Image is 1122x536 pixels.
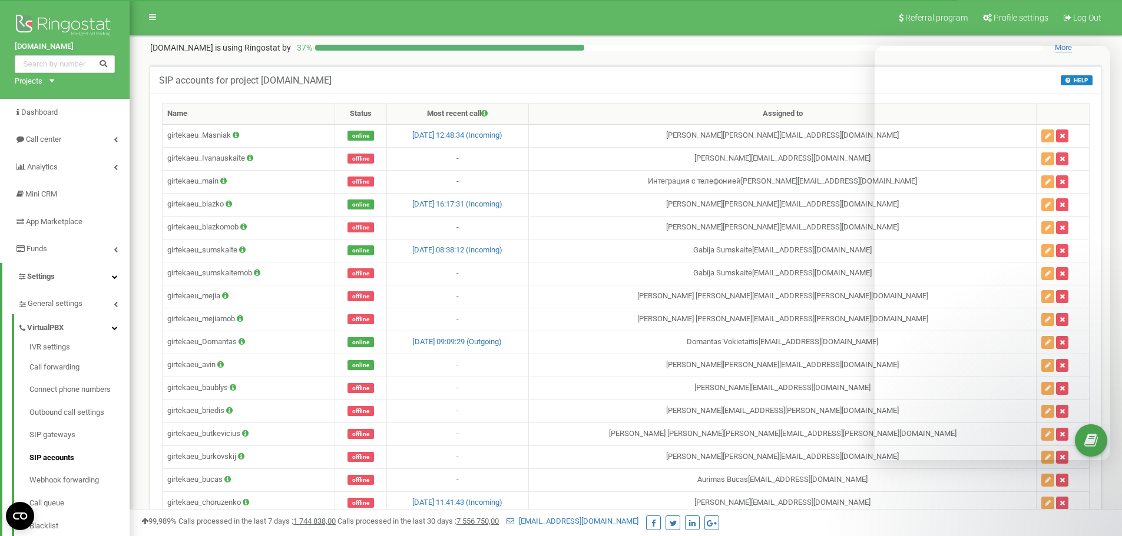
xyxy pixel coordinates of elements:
td: [PERSON_NAME] [PERSON_NAME] [PERSON_NAME][EMAIL_ADDRESS][PERSON_NAME][DOMAIN_NAME] [529,422,1037,445]
td: - [386,468,528,491]
span: offline [347,452,374,462]
td: girtekaeu_avin [163,354,335,377]
td: [PERSON_NAME] [PERSON_NAME] [EMAIL_ADDRESS][PERSON_NAME][DOMAIN_NAME] [529,285,1037,308]
td: girtekaeu_mejiamob [163,308,335,331]
td: girtekaeu_sumskaitemob [163,262,335,285]
span: VirtualPBX [27,322,64,334]
u: 00 [293,517,336,525]
td: - [386,354,528,377]
a: [EMAIL_ADDRESS][DOMAIN_NAME] [507,517,638,525]
span: offline [347,291,374,301]
td: - [386,285,528,308]
p: 37 % [291,42,315,54]
span: Dashboard [21,108,58,116]
td: Gabija Sumskaitе [EMAIL_ADDRESS][DOMAIN_NAME] [529,239,1037,262]
div: Projects [15,76,42,87]
td: girtekaeu_briedis [163,399,335,422]
a: [DATE] 08:38:12 (Incoming) [412,245,502,254]
span: Funds [27,244,47,253]
td: girtekaeu_main [163,170,335,193]
a: Call queue [29,492,130,515]
tcxspan: Call 1 744 838, via 3CX [293,517,327,525]
td: girtekaeu_Masniak [163,124,335,147]
td: girtekaeu_Domantas [163,331,335,354]
td: [PERSON_NAME] [PERSON_NAME] [EMAIL_ADDRESS][PERSON_NAME][DOMAIN_NAME] [529,308,1037,331]
a: Connect phone numbers [29,378,130,401]
span: Settings [27,272,55,281]
a: [DATE] 11:41:43 (Incoming) [412,498,502,507]
span: is using Ringostat by [215,43,291,52]
td: - [386,308,528,331]
td: [PERSON_NAME] [PERSON_NAME][EMAIL_ADDRESS][DOMAIN_NAME] [529,216,1037,239]
td: - [386,147,528,170]
td: girtekaeu_mejia [163,285,335,308]
td: [PERSON_NAME] [EMAIL_ADDRESS][DOMAIN_NAME] [529,491,1037,514]
td: [PERSON_NAME] [PERSON_NAME][EMAIL_ADDRESS][DOMAIN_NAME] [529,124,1037,147]
a: Call forwarding [29,356,130,379]
span: 99,989% [141,517,177,525]
a: [DOMAIN_NAME] [15,41,115,52]
td: - [386,262,528,285]
a: [DATE] 09:09:29 (Outgoing) [413,337,502,346]
span: online [347,131,374,141]
span: More [1055,43,1072,52]
td: - [386,216,528,239]
span: online [347,199,374,209]
span: Calls processed in the last 30 days : [337,517,499,525]
span: offline [347,406,374,416]
span: Log Out [1073,13,1101,22]
p: [DOMAIN_NAME] [150,42,291,54]
td: [PERSON_NAME] [PERSON_NAME][EMAIL_ADDRESS][DOMAIN_NAME] [529,445,1037,468]
u: 00 [456,517,499,525]
span: Calls processed in the last 7 days : [178,517,336,525]
span: App Marketplace [26,217,82,226]
span: Call center [26,135,61,144]
td: [PERSON_NAME] [PERSON_NAME][EMAIL_ADDRESS][DOMAIN_NAME] [529,193,1037,216]
td: - [386,422,528,445]
iframe: Intercom live chat [875,46,1110,460]
td: girtekaeu_choruzenko [163,491,335,514]
td: girtekaeu_bucas [163,468,335,491]
span: offline [347,268,374,278]
iframe: Intercom live chat [1082,470,1110,498]
a: Webhook forwarding [29,469,130,492]
a: SIP gateways [29,424,130,447]
span: offline [347,177,374,187]
td: girtekaeu_Ivanauskaite [163,147,335,170]
input: Search by number [15,55,115,73]
span: Profile settings [994,13,1048,22]
span: Referral program [905,13,968,22]
span: online [347,337,374,347]
td: - [386,170,528,193]
span: offline [347,475,374,485]
td: Aurimas Bucas [EMAIL_ADDRESS][DOMAIN_NAME] [529,468,1037,491]
td: Domantas Vokietaitis [EMAIL_ADDRESS][DOMAIN_NAME] [529,331,1037,354]
span: General settings [28,298,82,309]
h5: SIP accounts for project [DOMAIN_NAME] [159,75,332,86]
span: offline [347,222,374,232]
td: girtekaeu_blazkomob [163,216,335,239]
td: [PERSON_NAME] [PERSON_NAME][EMAIL_ADDRESS][DOMAIN_NAME] [529,354,1037,377]
td: girtekaeu_butkevicius [163,422,335,445]
a: [DATE] 16:17:31 (Incoming) [412,199,502,208]
td: Интеграция с телефонией [PERSON_NAME][EMAIL_ADDRESS][DOMAIN_NAME] [529,170,1037,193]
td: [PERSON_NAME] [EMAIL_ADDRESS][PERSON_NAME][DOMAIN_NAME] [529,399,1037,422]
span: offline [347,429,374,439]
td: Gabija Sumskaitе [EMAIL_ADDRESS][DOMAIN_NAME] [529,262,1037,285]
a: General settings [18,290,130,314]
a: Settings [2,263,130,291]
a: VirtualPBX [18,314,130,338]
span: offline [347,498,374,508]
td: girtekaeu_blazko [163,193,335,216]
tcxspan: Call 7 556 750, via 3CX [456,517,491,525]
td: girtekaeu_sumskaite [163,239,335,262]
span: online [347,245,374,255]
span: Analytics [27,162,58,171]
th: Assigned to [529,104,1037,125]
a: SIP accounts [29,447,130,470]
span: offline [347,383,374,393]
td: [PERSON_NAME] [EMAIL_ADDRESS][DOMAIN_NAME] [529,147,1037,170]
a: IVR settings [29,342,130,356]
button: Open CMP widget [6,502,34,530]
td: girtekaeu_baublys [163,377,335,399]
